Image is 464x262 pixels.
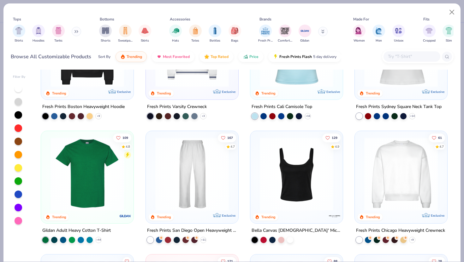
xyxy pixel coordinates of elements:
span: + 44 [96,238,101,242]
div: filter for Hoodies [32,25,45,43]
img: most_fav.gif [157,54,162,59]
span: Bags [231,38,238,43]
img: Slim Image [445,27,452,34]
div: Brands [259,16,271,22]
button: filter button [118,25,133,43]
span: Exclusive [117,90,131,94]
div: filter for Sweatpants [118,25,133,43]
div: 4.8 [126,144,130,149]
span: Hoodies [33,38,45,43]
div: filter for Skirts [139,25,151,43]
div: filter for Bags [229,25,241,43]
span: Totes [191,38,199,43]
button: Most Favorited [152,51,194,62]
div: filter for Men [372,25,385,43]
div: Fresh Prints San Diego Open Heavyweight Sweatpants [147,227,237,235]
span: Fresh Prints [258,38,273,43]
button: Price [238,51,263,62]
button: filter button [278,25,292,43]
span: Men [376,38,382,43]
img: cab69ba6-afd8-400d-8e2e-70f011a551d3 [232,137,312,210]
img: Comfort Colors Image [280,26,290,36]
button: Close [446,6,458,18]
span: Comfort Colors [278,38,292,43]
span: Unisex [394,38,403,43]
div: 4.7 [230,144,235,149]
img: Gildan Image [300,26,310,36]
img: TopRated.gif [204,54,209,59]
button: filter button [139,25,151,43]
div: Fresh Prints Chicago Heavyweight Crewneck [356,227,445,235]
img: Sweatpants Image [122,27,129,34]
span: Cropped [423,38,436,43]
div: Made For [353,16,369,22]
img: Unisex Image [395,27,402,34]
button: filter button [209,25,221,43]
button: Like [322,133,341,142]
button: Like [113,133,131,142]
div: filter for Slim [443,25,455,43]
span: Slim [446,38,452,43]
button: Like [217,133,236,142]
button: filter button [299,25,311,43]
span: + 9 [97,114,100,118]
span: Women [354,38,365,43]
img: Bottles Image [211,27,218,34]
img: 80dc4ece-0e65-4f15-94a6-2a872a258fbd [336,137,416,210]
img: Shorts Image [102,27,109,34]
button: filter button [189,25,202,43]
img: Hats Image [172,27,179,34]
img: db319196-8705-402d-8b46-62aaa07ed94f [47,137,127,210]
div: filter for Comfort Colors [278,25,292,43]
span: + 14 [410,114,415,118]
span: + 16 [305,114,310,118]
button: filter button [423,25,436,43]
div: filter for Women [353,25,366,43]
div: Tops [13,16,21,22]
img: df5250ff-6f61-4206-a12c-24931b20f13c [152,137,232,210]
div: filter for Totes [189,25,202,43]
button: filter button [32,25,45,43]
span: Exclusive [431,90,444,94]
span: Exclusive [222,214,235,218]
span: Top Rated [211,54,229,59]
div: Browse All Customizable Products [11,53,91,60]
span: Most Favorited [163,54,190,59]
div: Fresh Prints Boston Heavyweight Hoodie [42,103,125,111]
span: 167 [227,136,233,139]
img: Fresh Prints Image [261,26,270,36]
div: filter for Unisex [392,25,405,43]
div: Accessories [170,16,190,22]
button: Top Rated [199,51,233,62]
span: 5 day delivery [313,53,336,60]
span: Trending [127,54,142,59]
span: Sweatpants [118,38,133,43]
button: Like [429,133,445,142]
img: trending.gif [120,54,125,59]
img: Bags Image [231,27,238,34]
img: 1358499d-a160-429c-9f1e-ad7a3dc244c9 [361,137,441,210]
div: Gildan Adult Heavy Cotton T-Shirt [42,227,111,235]
span: 129 [332,136,337,139]
div: 4.7 [439,144,444,149]
span: Skirts [141,38,149,43]
span: Exclusive [326,90,340,94]
img: Women Image [355,27,363,34]
div: Fresh Prints Varsity Crewneck [147,103,207,111]
img: Tanks Image [55,27,62,34]
span: Fresh Prints Flash [279,54,312,59]
div: Filter By [13,75,26,79]
div: filter for Shirts [13,25,25,43]
span: Bottles [210,38,220,43]
div: Bottoms [100,16,114,22]
div: Fresh Prints Sydney Square Neck Tank Top [356,103,442,111]
button: filter button [52,25,65,43]
span: + 3 [202,114,205,118]
span: Hats [172,38,179,43]
img: Gildan logo [119,210,132,222]
div: filter for Shorts [99,25,112,43]
div: Bella Canvas [DEMOGRAPHIC_DATA]' Micro Ribbed Scoop Tank [252,227,342,235]
div: Fits [423,16,430,22]
button: filter button [169,25,182,43]
div: Fresh Prints Cali Camisole Top [252,103,312,111]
